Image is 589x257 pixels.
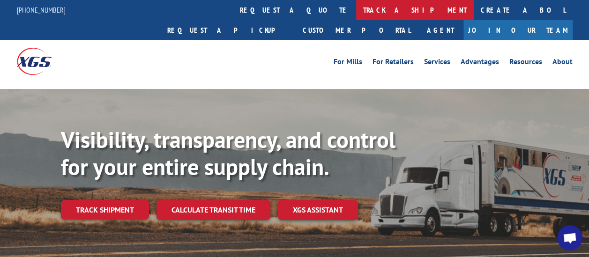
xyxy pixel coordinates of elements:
a: Track shipment [61,200,149,220]
b: Visibility, transparency, and control for your entire supply chain. [61,125,395,181]
a: Agent [418,20,463,40]
a: [PHONE_NUMBER] [17,5,66,15]
a: Calculate transit time [157,200,270,220]
a: XGS ASSISTANT [278,200,358,220]
a: For Mills [334,58,362,68]
div: Open chat [557,225,582,250]
a: Services [424,58,450,68]
a: About [552,58,573,68]
a: For Retailers [373,58,414,68]
a: Advantages [461,58,499,68]
a: Request a pickup [160,20,296,40]
a: Join Our Team [463,20,573,40]
a: Resources [509,58,542,68]
a: Customer Portal [296,20,418,40]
